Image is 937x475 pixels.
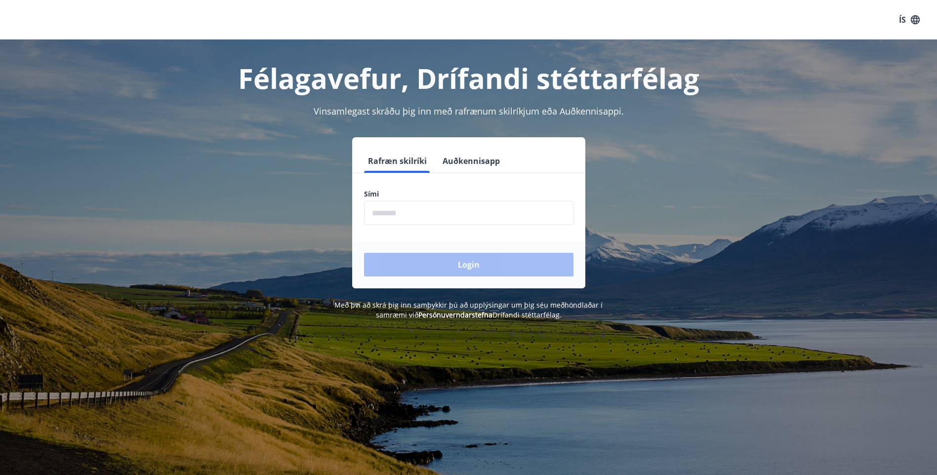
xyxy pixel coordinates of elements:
span: Vinsamlegast skráðu þig inn með rafrænum skilríkjum eða Auðkennisappi. [314,105,624,117]
button: ÍS [894,11,925,29]
button: Rafræn skilríki [364,149,431,173]
label: Sími [364,189,573,199]
button: Auðkennisapp [439,149,504,173]
a: Persónuverndarstefna [418,310,492,319]
h1: Félagavefur, Drífandi stéttarfélag [125,59,813,97]
span: Með því að skrá þig inn samþykkir þú að upplýsingar um þig séu meðhöndlaðar í samræmi við Drífand... [334,300,603,319]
